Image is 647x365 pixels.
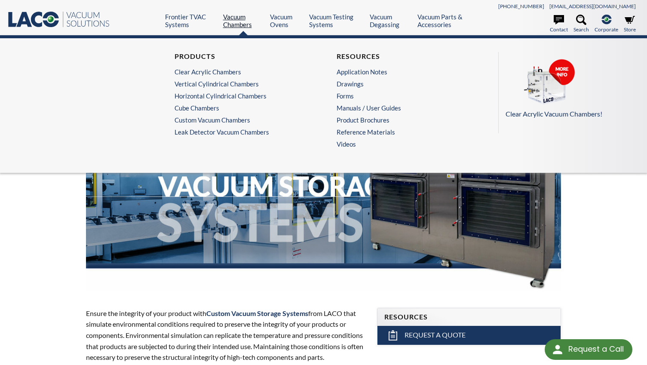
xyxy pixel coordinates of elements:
h4: Resources [384,313,554,322]
a: Forms [337,92,468,100]
a: Contact [550,15,568,34]
a: Custom Vacuum Chambers [175,116,306,124]
a: Vacuum Ovens [270,13,303,28]
img: CHAMBERS.png [506,59,592,107]
a: Frontier TVAC Systems [165,13,216,28]
a: [PHONE_NUMBER] [498,3,544,9]
a: Drawings [337,80,468,88]
p: Clear Acrylic Vacuum Chambers! [506,108,634,120]
a: Horizontal Cylindrical Chambers [175,92,306,100]
a: Application Notes [337,68,468,76]
a: Vacuum Chambers [223,13,264,28]
a: Product Brochures [337,116,468,124]
a: Cube Chambers [175,104,306,112]
a: Request a Quote [377,326,561,345]
a: Clear Acrylic Chambers [175,68,306,76]
a: Manuals / User Guides [337,104,468,112]
a: Vacuum Parts & Accessories [417,13,480,28]
h4: Products [175,52,306,61]
a: Vertical Cylindrical Chambers [175,80,306,88]
a: Vacuum Testing Systems [309,13,363,28]
a: Videos [337,140,472,148]
a: Vacuum Degassing [370,13,411,28]
a: Search [573,15,589,34]
span: Request a Quote [405,331,466,340]
a: Reference Materials [337,128,468,136]
strong: Custom Vacuum Storage Systems [206,309,308,317]
h4: Resources [337,52,468,61]
div: Request a Call [568,339,624,359]
img: round button [551,343,564,356]
a: Store [624,15,636,34]
p: Ensure the integrity of your product with from LACO that simulate environmental conditions requir... [86,308,367,363]
span: Corporate [595,25,618,34]
a: [EMAIL_ADDRESS][DOMAIN_NAME] [549,3,636,9]
a: Clear Acrylic Vacuum Chambers! [506,59,634,120]
a: Leak Detector Vacuum Chambers [175,128,310,136]
div: Request a Call [545,339,632,360]
img: Header showing a vacuum storage system [86,101,561,291]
